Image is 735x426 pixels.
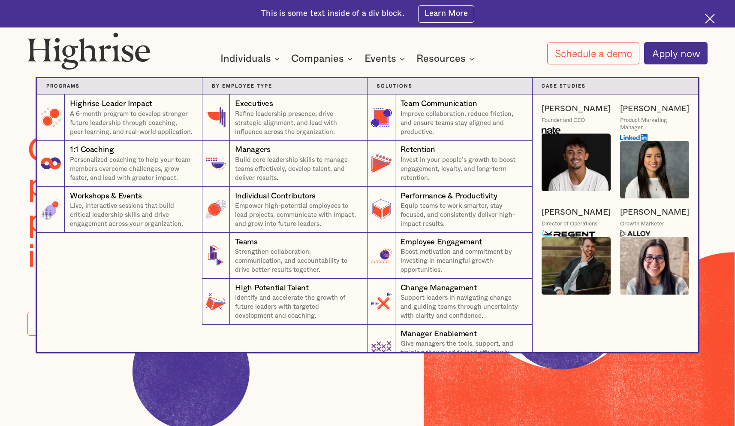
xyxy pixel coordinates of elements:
[416,54,466,64] div: Resources
[542,117,585,124] div: Founder and CEO
[235,144,270,155] div: Managers
[261,8,404,19] div: This is some text inside of a div block.
[235,98,273,110] div: Executives
[620,117,689,131] div: Product Marketing Manager
[401,144,435,155] div: Retention
[705,14,715,24] img: Cross icon
[291,54,355,64] div: Companies
[202,141,367,187] a: ManagersBuild core leadership skills to manage teams effectively, develop talent, and deliver res...
[401,201,523,228] p: Equip teams to work smarter, stay focused, and consistently deliver high-impact results.
[401,339,523,366] p: Give managers the tools, support, and training they need to lead effectively and retain top talent.
[70,201,193,228] p: Live, interactive sessions that build critical leadership skills and drive engagement across your...
[235,155,358,183] p: Build core leadership skills to manage teams effectively, develop talent, and deliver results.
[220,54,271,64] div: Individuals
[202,94,367,140] a: ExecutivesRefine leadership presence, drive strategic alignment, and lead with influence across t...
[644,42,708,64] a: Apply now
[542,220,597,228] div: Director of Operations
[291,54,344,64] div: Companies
[202,233,367,279] a: TeamsStrengthen collaboration, communication, and accountability to drive better results together.
[401,110,523,137] p: Improve collaboration, reduce friction, and ensure teams stay aligned and productive.
[235,237,257,248] div: Teams
[70,191,142,202] div: Workshops & Events
[235,110,358,137] p: Refine leadership presence, drive strategic alignment, and lead with influence across the organiz...
[367,187,533,233] a: Performance & ProductivityEquip teams to work smarter, stay focused, and consistently deliver hig...
[367,325,533,371] a: Manager EnablementGive managers the tools, support, and training they need to lead effectively an...
[367,94,533,140] a: Team CommunicationImprove collaboration, reduce friction, and ensure teams stay aligned and produ...
[620,207,689,218] a: [PERSON_NAME]
[401,247,523,274] p: Boost motivation and commitment by investing in meaningful growth opportunities.
[70,155,193,183] p: Personalized coaching to help your team members overcome challenges, grow faster, and lead with g...
[401,98,477,110] div: Team Communication
[367,279,533,325] a: Change ManagementSupport leaders in navigating change and guiding teams through uncertainty with ...
[401,329,476,340] div: Manager Enablement
[364,54,407,64] div: Events
[37,141,202,187] a: 1:1 CoachingPersonalized coaching to help your team members overcome challenges, grow faster, and...
[220,54,282,64] div: Individuals
[542,207,611,218] a: [PERSON_NAME]
[202,279,367,325] a: High Potential TalentIdentify and accelerate the growth of future leaders with targeted developme...
[235,201,358,228] p: Empower high-potential employees to lead projects, communicate with impact, and grow into future ...
[367,233,533,279] a: Employee EngagementBoost motivation and commitment by investing in meaningful growth opportunities.
[37,94,202,140] a: Highrise Leader ImpactA 6-month program to develop stronger future leadership through coaching, p...
[27,32,151,70] img: Highrise logo
[235,247,358,274] p: Strengthen collaboration, communication, and accountability to drive better results together.
[620,220,664,228] div: Growth Marketer
[416,54,477,64] div: Resources
[620,104,689,115] a: [PERSON_NAME]
[70,144,114,155] div: 1:1 Coaching
[70,110,193,137] p: A 6-month program to develop stronger future leadership through coaching, peer learning, and real...
[542,84,586,88] strong: Case Studies
[401,191,497,202] div: Performance & Productivity
[27,134,524,275] h1: Online leadership development program for growth-minded professionals in fast-paced industries
[377,84,413,88] strong: Solutions
[202,187,367,233] a: Individual ContributorsEmpower high-potential employees to lead projects, communicate with impact...
[401,283,477,294] div: Change Management
[547,43,640,65] a: Schedule a demo
[401,155,523,183] p: Invest in your people’s growth to boost engagement, loyalty, and long-term retention.
[46,84,80,88] strong: Programs
[235,283,308,294] div: High Potential Talent
[70,98,152,110] div: Highrise Leader Impact
[418,5,474,23] a: Learn More
[110,60,625,352] nav: Companies
[401,293,523,320] p: Support leaders in navigating change and guiding teams through uncertainty with clarity and confi...
[364,54,396,64] div: Events
[542,104,611,115] a: [PERSON_NAME]
[37,187,202,233] a: Workshops & EventsLive, interactive sessions that build critical leadership skills and drive enga...
[401,237,482,248] div: Employee Engagement
[235,191,316,202] div: Individual Contributors
[27,312,103,336] a: Get started
[367,141,533,187] a: RetentionInvest in your people’s growth to boost engagement, loyalty, and long-term retention.
[235,293,358,320] p: Identify and accelerate the growth of future leaders with targeted development and coaching.
[212,84,272,88] strong: By Employee Type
